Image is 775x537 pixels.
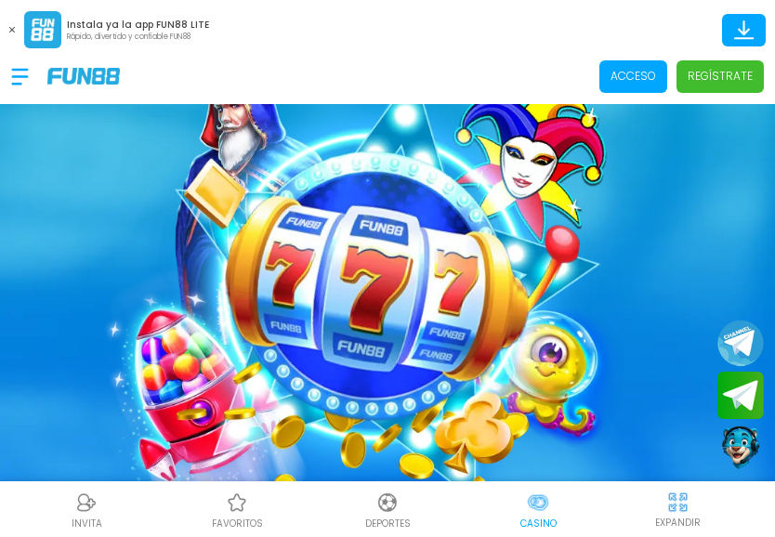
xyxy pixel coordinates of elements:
p: Regístrate [688,68,753,85]
button: Join telegram [717,372,764,420]
p: EXPANDIR [655,516,701,530]
button: Contact customer service [717,424,764,472]
p: Casino [520,517,557,530]
a: DeportesDeportesDeportes [312,489,463,530]
a: CasinoCasinoCasino [463,489,613,530]
p: Instala ya la app FUN88 LITE [67,18,209,32]
a: ReferralReferralINVITA [11,489,162,530]
button: Join telegram channel [717,319,764,367]
img: hide [666,491,690,514]
img: Deportes [376,491,399,514]
p: favoritos [212,517,263,530]
p: Rápido, divertido y confiable FUN88 [67,32,209,43]
img: Referral [75,491,98,514]
p: Deportes [365,517,411,530]
img: Company Logo [47,68,120,84]
p: INVITA [72,517,102,530]
p: Acceso [611,68,656,85]
a: Casino FavoritosCasino Favoritosfavoritos [162,489,312,530]
img: Casino Favoritos [226,491,248,514]
img: App Logo [24,11,61,48]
